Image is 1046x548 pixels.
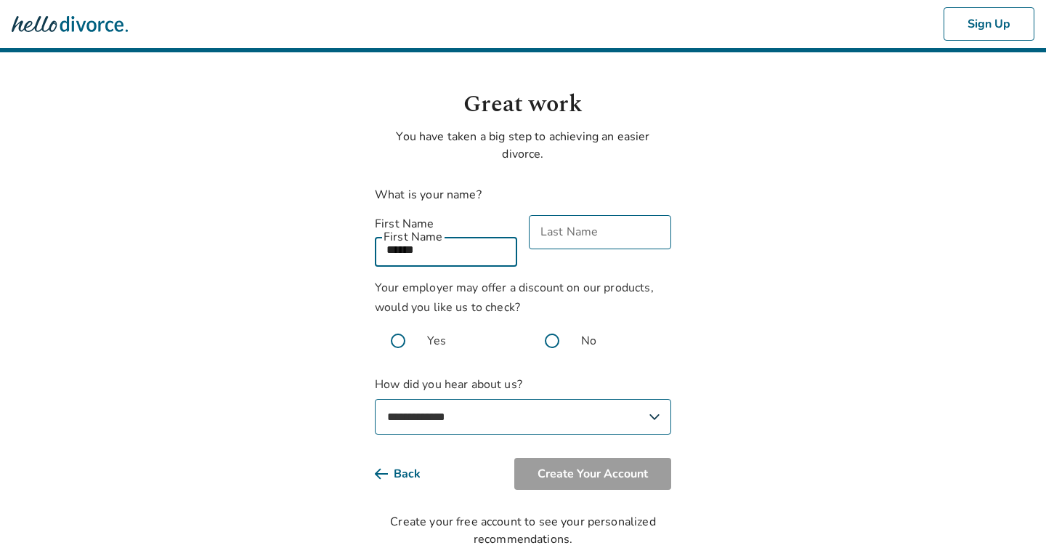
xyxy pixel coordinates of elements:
[375,215,517,233] label: First Name
[375,187,482,203] label: What is your name?
[514,458,671,490] button: Create Your Account
[375,87,671,122] h1: Great work
[375,513,671,548] div: Create your free account to see your personalized recommendations.
[375,399,671,435] select: How did you hear about us?
[12,9,128,39] img: Hello Divorce Logo
[427,332,446,350] span: Yes
[973,478,1046,548] iframe: Chat Widget
[375,458,444,490] button: Back
[375,280,654,315] span: Your employer may offer a discount on our products, would you like us to check?
[944,7,1034,41] button: Sign Up
[375,376,671,435] label: How did you hear about us?
[375,128,671,163] p: You have taken a big step to achieving an easier divorce.
[581,332,596,350] span: No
